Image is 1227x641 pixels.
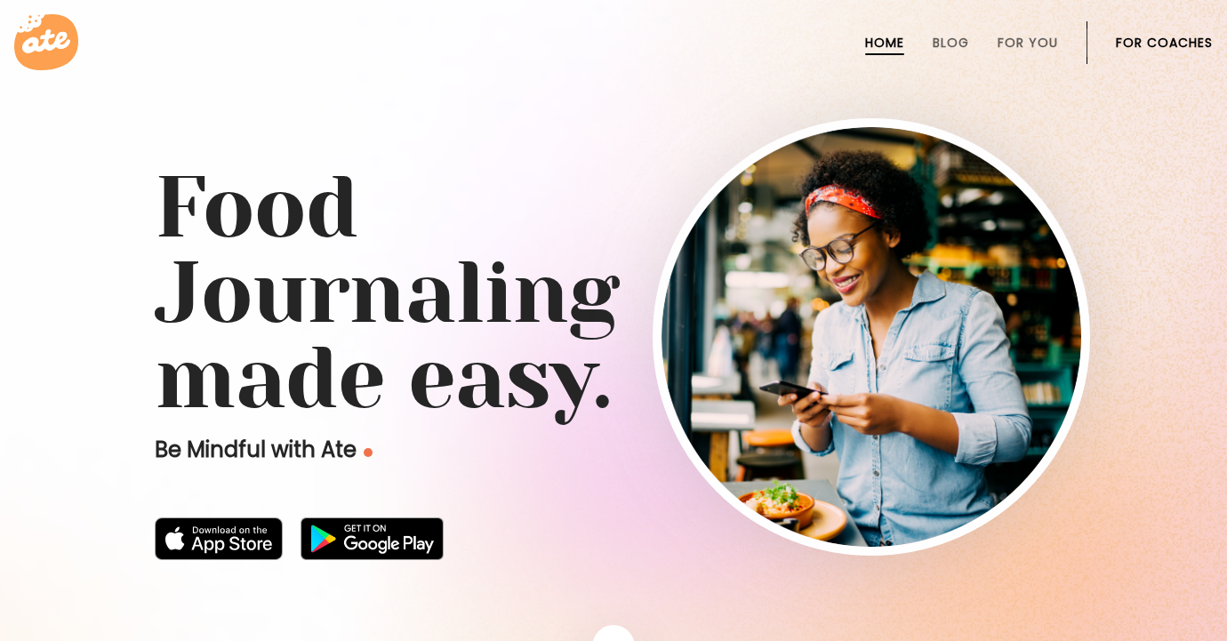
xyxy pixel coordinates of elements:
img: badge-download-apple.svg [155,517,283,560]
p: Be Mindful with Ate [155,436,653,464]
img: home-hero-img-rounded.png [662,127,1081,547]
a: Home [865,36,904,50]
a: Blog [933,36,969,50]
a: For You [998,36,1058,50]
img: badge-download-google.png [301,517,444,560]
h1: Food Journaling made easy. [155,165,1072,421]
a: For Coaches [1116,36,1213,50]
